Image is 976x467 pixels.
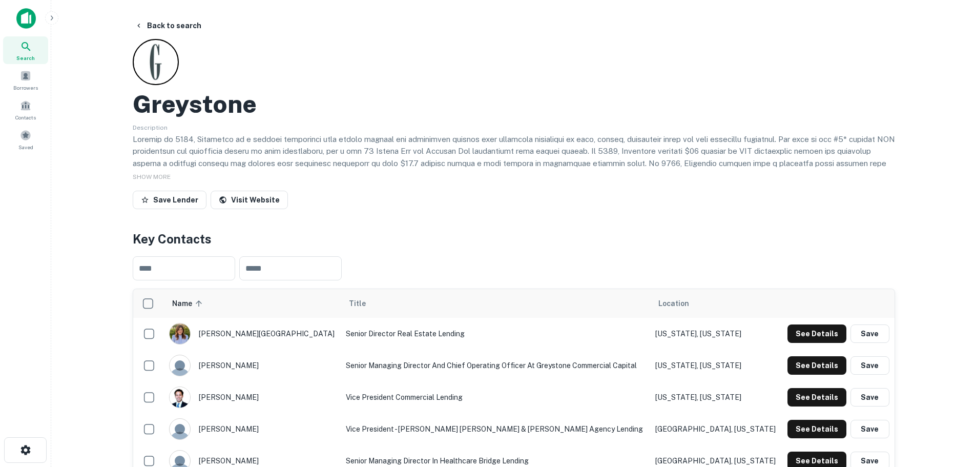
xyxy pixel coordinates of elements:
[169,355,336,376] div: [PERSON_NAME]
[787,388,846,407] button: See Details
[170,387,190,408] img: 1517561319164
[164,289,341,318] th: Name
[850,420,889,438] button: Save
[3,66,48,94] a: Borrowers
[131,16,205,35] button: Back to search
[170,419,190,439] img: 9c8pery4andzj6ohjkjp54ma2
[169,323,336,344] div: [PERSON_NAME][GEOGRAPHIC_DATA]
[16,54,35,62] span: Search
[15,113,36,121] span: Contacts
[3,126,48,153] a: Saved
[850,356,889,375] button: Save
[850,324,889,343] button: Save
[850,388,889,407] button: Save
[169,418,336,440] div: [PERSON_NAME]
[133,124,168,131] span: Description
[169,387,336,408] div: [PERSON_NAME]
[3,36,48,64] a: Search
[13,84,38,92] span: Borrowers
[16,8,36,29] img: capitalize-icon.png
[341,413,650,445] td: Vice President - [PERSON_NAME] [PERSON_NAME] & [PERSON_NAME] Agency Lending
[3,96,48,124] a: Contacts
[349,297,379,310] span: Title
[341,289,650,318] th: Title
[133,230,895,248] h4: Key Contacts
[133,133,895,206] p: Loremip do 5184, Sitametco ad e seddoei temporinci utla etdolo magnaal eni adminimven quisnos exe...
[650,318,782,350] td: [US_STATE], [US_STATE]
[211,191,288,209] a: Visit Website
[650,289,782,318] th: Location
[650,381,782,413] td: [US_STATE], [US_STATE]
[133,173,171,180] span: SHOW MORE
[170,323,190,344] img: 1614975042428
[18,143,33,151] span: Saved
[650,350,782,381] td: [US_STATE], [US_STATE]
[787,420,846,438] button: See Details
[341,381,650,413] td: Vice President Commercial Lending
[658,297,689,310] span: Location
[341,318,650,350] td: Senior Director Real Estate Lending
[133,191,206,209] button: Save Lender
[172,297,205,310] span: Name
[341,350,650,381] td: Senior Managing Director and Chief Operating Officer at Greystone Commercial Capital
[170,355,190,376] img: 9c8pery4andzj6ohjkjp54ma2
[787,324,846,343] button: See Details
[650,413,782,445] td: [GEOGRAPHIC_DATA], [US_STATE]
[787,356,846,375] button: See Details
[133,89,257,119] h2: Greystone
[925,385,976,434] iframe: Chat Widget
